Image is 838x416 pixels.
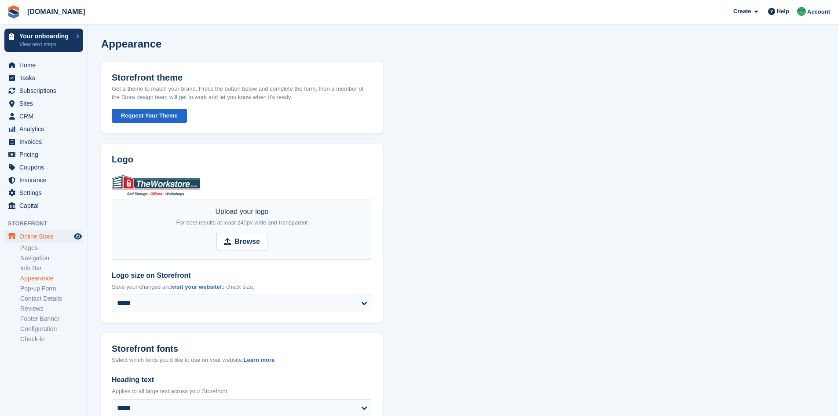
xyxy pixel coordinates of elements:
a: menu [4,199,83,212]
p: Applies to all large text across your Storefront. [112,387,372,396]
span: Pricing [19,148,72,161]
span: Invoices [19,136,72,148]
a: menu [4,161,83,173]
a: Pages [20,244,83,252]
span: Settings [19,187,72,199]
img: Mark Bignell [797,7,806,16]
input: Browse [216,233,267,250]
p: Your onboarding [19,33,72,39]
p: Get a theme to match your brand. Press the button below and complete the form, then a member of t... [112,85,372,102]
label: Logo size on Storefront [112,270,372,281]
div: Upload your logo [176,206,307,228]
span: Subscriptions [19,85,72,97]
h1: Appearance [101,38,161,50]
span: Sites [19,97,72,110]
span: Analytics [19,123,72,135]
a: Footer Banner [20,315,83,323]
span: Account [807,7,830,16]
a: Pop-up Form [20,284,83,293]
a: Your onboarding View next steps [4,29,83,52]
a: Reviews [20,305,83,313]
span: Home [19,59,72,71]
div: Select which fonts you'd like to use on your website. [112,356,372,364]
a: menu [4,174,83,186]
a: menu [4,110,83,122]
h2: Logo [112,155,372,165]
h2: Storefront fonts [112,344,178,354]
a: menu [4,187,83,199]
a: Navigation [20,254,83,262]
a: Appearance [20,274,83,283]
a: Preview store [73,231,83,242]
a: Configuration [20,325,83,333]
label: Heading text [112,375,372,385]
span: Online Store [19,230,72,243]
button: Request Your Theme [112,109,187,123]
a: menu [4,148,83,161]
h2: Storefront theme [112,73,183,83]
a: menu [4,59,83,71]
a: menu [4,230,83,243]
span: Create [733,7,751,16]
a: Learn more [243,357,274,363]
p: View next steps [19,40,72,48]
span: CRM [19,110,72,122]
span: Insurance [19,174,72,186]
a: [DOMAIN_NAME] [24,4,89,19]
img: TWS%20-%20LOGO-1000.png [112,175,200,196]
a: Check-in [20,335,83,343]
p: Save your changes and to check size. [112,283,372,291]
a: menu [4,85,83,97]
span: For best results at least 240px wide and transparent [176,219,307,226]
a: Info Bar [20,264,83,272]
span: Coupons [19,161,72,173]
strong: Browse [234,236,260,247]
a: menu [4,123,83,135]
a: visit your website [172,283,220,290]
a: menu [4,136,83,148]
a: menu [4,97,83,110]
a: Contact Details [20,295,83,303]
span: Storefront [8,219,88,228]
span: Capital [19,199,72,212]
a: menu [4,72,83,84]
img: stora-icon-8386f47178a22dfd0bd8f6a31ec36ba5ce8667c1dd55bd0f319d3a0aa187defe.svg [7,5,20,18]
span: Help [777,7,789,16]
span: Tasks [19,72,72,84]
